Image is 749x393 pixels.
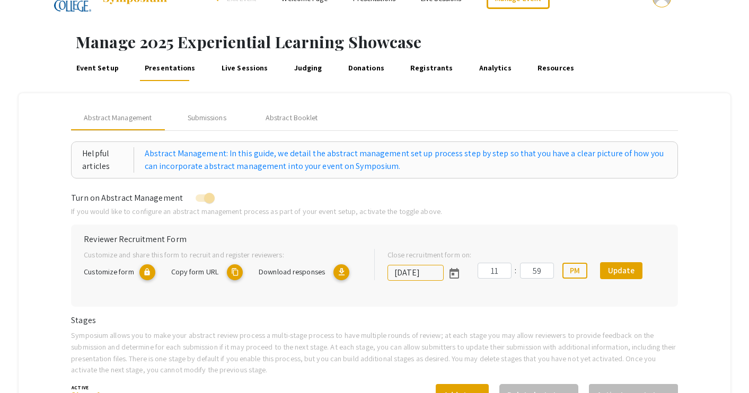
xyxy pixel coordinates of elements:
[71,329,678,375] p: Symposium allows you to make your abstract review process a multi-stage process to have multiple ...
[188,112,226,123] div: Submissions
[600,262,642,279] button: Update
[387,249,472,261] label: Close recruitment form on:
[562,263,587,279] button: PM
[139,264,155,280] mat-icon: lock
[74,56,120,81] a: Event Setup
[259,266,325,276] span: Download responses
[71,206,678,217] p: If you would like to configure an abstract management process as part of your event setup, activa...
[82,147,134,173] div: Helpful articles
[536,56,576,81] a: Resources
[409,56,455,81] a: Registrants
[520,263,554,279] input: Minutes
[71,192,183,203] span: Turn on Abstract Management
[478,263,512,279] input: Hours
[512,264,520,277] div: :
[8,345,45,385] iframe: Chat
[71,315,678,325] h6: Stages
[84,112,152,123] span: Abstract Management
[219,56,269,81] a: Live Sessions
[477,56,513,81] a: Analytics
[333,264,349,280] mat-icon: Export responses
[84,266,134,276] span: Customize form
[143,56,197,81] a: Presentations
[171,266,218,276] span: Copy form URL
[76,32,749,51] h1: Manage 2025 Experiential Learning Showcase
[145,147,667,173] a: Abstract Management: In this guide, we detail the abstract management set up process step by step...
[346,56,386,81] a: Donations
[444,262,465,283] button: Open calendar
[227,264,243,280] mat-icon: copy URL
[84,234,665,244] h6: Reviewer Recruitment Form
[84,249,357,261] p: Customize and share this form to recruit and register reviewers:
[266,112,318,123] div: Abstract Booklet
[292,56,324,81] a: Judging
